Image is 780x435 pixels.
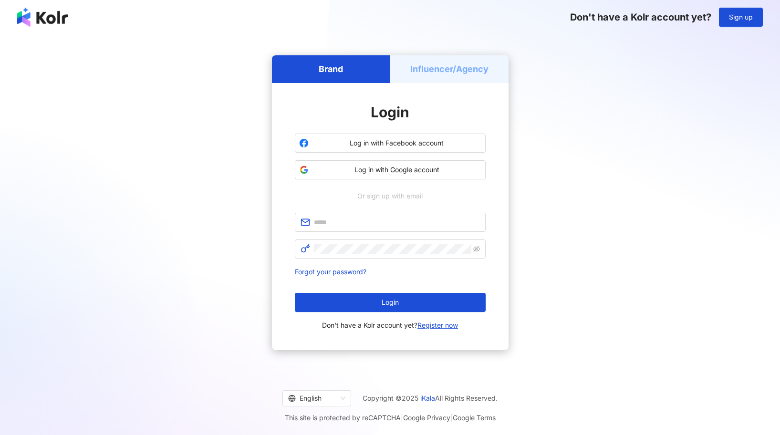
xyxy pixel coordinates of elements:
[295,268,366,276] a: Forgot your password?
[312,165,481,175] span: Log in with Google account
[17,8,68,27] img: logo
[719,8,763,27] button: Sign up
[322,320,458,331] span: Don't have a Kolr account yet?
[285,412,496,424] span: This site is protected by reCAPTCHA
[319,63,343,75] h5: Brand
[295,134,486,153] button: Log in with Facebook account
[288,391,337,406] div: English
[453,414,496,422] a: Google Terms
[312,138,481,148] span: Log in with Facebook account
[401,414,403,422] span: |
[729,13,753,21] span: Sign up
[295,160,486,179] button: Log in with Google account
[410,63,489,75] h5: Influencer/Agency
[363,393,498,404] span: Copyright © 2025 All Rights Reserved.
[371,104,409,121] span: Login
[450,414,453,422] span: |
[351,191,429,201] span: Or sign up with email
[420,394,435,402] a: iKala
[295,293,486,312] button: Login
[570,11,711,23] span: Don't have a Kolr account yet?
[403,414,450,422] a: Google Privacy
[382,299,399,306] span: Login
[417,321,458,329] a: Register now
[473,246,480,252] span: eye-invisible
